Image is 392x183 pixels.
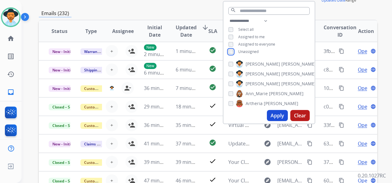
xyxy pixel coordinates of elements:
[281,71,316,77] span: [PERSON_NAME]
[208,27,217,35] span: SLA
[176,103,211,110] span: 18 minutes ago
[80,48,112,55] span: Warranty Ops
[277,158,304,166] span: [PERSON_NAME][EMAIL_ADDRESS][DOMAIN_NAME]
[246,100,263,107] span: Artheria
[112,27,134,35] span: Assignee
[128,158,135,166] mat-icon: person_add
[49,104,83,110] span: Closed – Solved
[106,137,118,150] button: +
[144,44,157,51] p: New
[277,121,304,129] span: [EMAIL_ADDRESS][DOMAIN_NAME]
[238,27,254,32] span: Select all
[209,139,216,146] mat-icon: check_circle
[246,91,268,97] span: Ann_Marie
[110,158,113,166] span: +
[324,24,357,39] span: Conversation ID
[339,85,344,91] mat-icon: content_copy
[144,159,180,165] span: 39 minutes ago
[176,159,211,165] span: 39 minutes ago
[339,104,344,109] mat-icon: content_copy
[209,65,216,72] mat-icon: check_circle
[176,140,211,147] span: 37 minutes ago
[339,48,344,54] mat-icon: content_copy
[144,69,177,76] span: 6 minutes ago
[80,141,123,147] span: Claims Adjudication
[39,10,71,17] p: Emails (232)
[110,121,113,129] span: +
[290,110,310,121] button: Clear
[176,85,209,91] span: 7 minutes ago
[176,66,209,73] span: 6 minutes ago
[80,85,120,92] span: Customer Support
[176,48,206,55] span: 1 minute ago
[339,122,344,128] mat-icon: content_copy
[106,156,118,168] button: +
[358,140,370,147] span: Open
[49,159,83,166] span: Closed – Solved
[267,110,288,121] button: Apply
[307,141,312,146] mat-icon: content_copy
[106,63,118,76] button: +
[202,24,209,31] mat-icon: arrow_downward
[128,66,135,73] mat-icon: person_add
[358,103,370,110] span: Open
[110,66,113,73] span: +
[339,159,344,165] mat-icon: content_copy
[358,158,370,166] span: Open
[339,141,344,146] mat-icon: content_copy
[106,119,118,131] button: +
[358,66,370,73] span: Open
[49,122,83,129] span: Closed – Solved
[269,91,304,97] span: [PERSON_NAME]
[49,67,77,73] span: New - Initial
[370,141,376,146] mat-icon: language
[246,71,280,77] span: [PERSON_NAME]
[209,120,216,128] mat-icon: check
[51,27,67,35] span: Status
[80,104,120,110] span: Customer Support
[80,159,120,166] span: Customer Support
[370,122,376,128] mat-icon: language
[176,122,211,128] span: 35 minutes ago
[144,51,177,58] span: 2 minutes ago
[277,140,304,147] span: [EMAIL_ADDRESS][DOMAIN_NAME]
[264,121,271,129] mat-icon: explore
[370,48,376,54] mat-icon: language
[339,67,344,72] mat-icon: content_copy
[128,121,135,129] mat-icon: person_add
[49,48,77,55] span: New - Initial
[49,141,77,147] span: New - Initial
[144,24,165,39] span: Initial Date
[144,103,180,110] span: 29 minutes ago
[110,103,113,110] span: +
[209,102,216,109] mat-icon: check
[238,34,265,39] span: Assigned to me
[238,42,275,47] span: Assigned to everyone
[7,53,14,60] mat-icon: list_alt
[110,47,113,55] span: +
[307,122,312,128] mat-icon: content_copy
[128,47,135,55] mat-icon: person_add
[80,67,123,73] span: Shipping Protection
[144,140,180,147] span: 41 minutes ago
[281,61,316,67] span: [PERSON_NAME]
[144,85,180,91] span: 36 minutes ago
[228,122,283,128] span: Virtual Card - Follow Up
[209,47,216,54] mat-icon: check_circle
[106,100,118,113] button: +
[110,86,114,91] img: agent-avatar
[264,100,298,107] span: [PERSON_NAME]
[124,84,131,92] mat-icon: person_remove
[7,71,14,78] mat-icon: history
[209,83,216,91] mat-icon: check_circle
[7,88,14,96] mat-icon: inbox
[281,81,316,87] span: [PERSON_NAME]
[358,121,370,129] span: Open
[246,61,280,67] span: [PERSON_NAME]
[144,63,157,69] p: New
[85,27,97,35] span: Type
[110,140,113,147] span: +
[264,140,271,147] mat-icon: explore
[370,159,376,165] mat-icon: language
[176,24,197,39] span: Updated Date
